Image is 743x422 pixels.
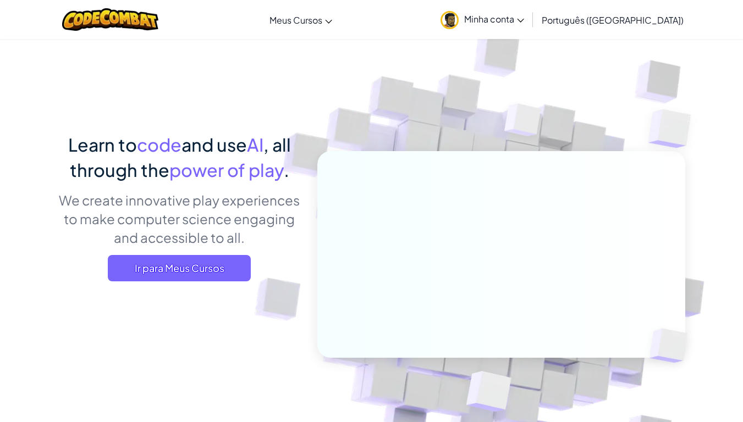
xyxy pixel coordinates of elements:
img: Overlap cubes [631,306,713,386]
img: CodeCombat logo [62,8,158,31]
p: We create innovative play experiences to make computer science engaging and accessible to all. [58,191,301,247]
span: Learn to [68,134,137,156]
img: avatar [441,11,459,29]
a: Meus Cursos [264,5,338,35]
span: AI [247,134,263,156]
img: Overlap cubes [483,82,563,164]
a: Ir para Meus Cursos [108,255,251,281]
span: Português ([GEOGRAPHIC_DATA]) [542,14,684,26]
span: code [137,134,181,156]
img: Overlap cubes [626,82,722,175]
span: . [284,159,289,181]
a: Português ([GEOGRAPHIC_DATA]) [536,5,689,35]
span: Meus Cursos [269,14,322,26]
span: Minha conta [464,13,524,25]
span: power of play [169,159,284,181]
a: Minha conta [435,2,530,37]
span: and use [181,134,247,156]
